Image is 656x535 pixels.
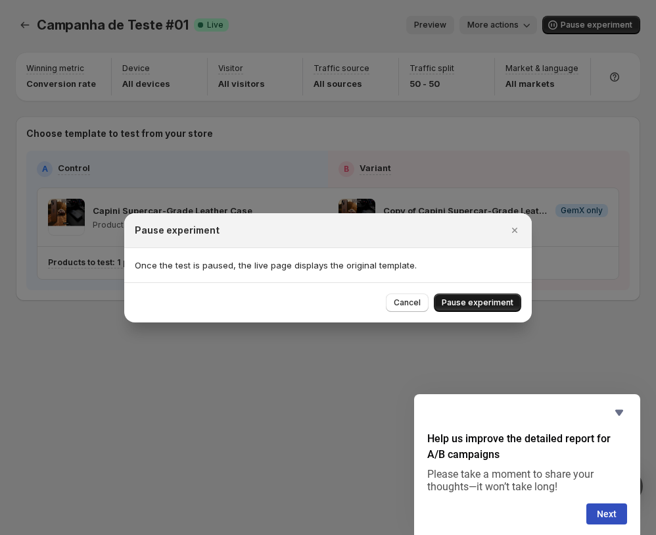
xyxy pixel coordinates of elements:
[135,224,220,237] h2: Pause experiment
[427,431,627,463] h2: Help us improve the detailed report for A/B campaigns
[505,221,524,240] button: Close
[427,468,627,493] p: Please take a moment to share your thoughts—it won’t take long!
[427,405,627,524] div: Help us improve the detailed report for A/B campaigns
[135,259,521,272] p: Once the test is paused, the live page displays the original template.
[386,293,429,312] button: Cancel
[394,297,421,308] span: Cancel
[434,293,521,312] button: Pause experiment
[442,297,513,308] span: Pause experiment
[586,503,627,524] button: Next question
[611,405,627,420] button: Hide survey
